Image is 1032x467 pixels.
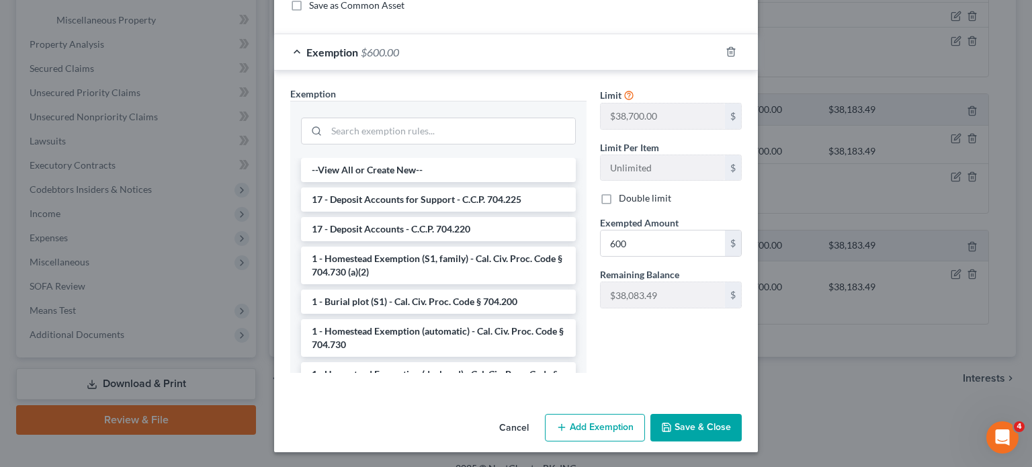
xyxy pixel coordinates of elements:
[601,103,725,129] input: --
[361,46,399,58] span: $600.00
[301,290,576,314] li: 1 - Burial plot (S1) - Cal. Civ. Proc. Code § 704.200
[601,282,725,308] input: --
[301,362,576,400] li: 1 - Homestead Exemption (declared) - Cal. Civ. Proc. Code § 704.950
[600,217,679,228] span: Exempted Amount
[290,88,336,99] span: Exemption
[601,230,725,256] input: 0.00
[600,89,621,101] span: Limit
[600,267,679,282] label: Remaining Balance
[725,155,741,181] div: $
[725,103,741,129] div: $
[650,414,742,442] button: Save & Close
[725,230,741,256] div: $
[986,421,1019,454] iframe: Intercom live chat
[327,118,575,144] input: Search exemption rules...
[601,155,725,181] input: --
[301,158,576,182] li: --View All or Create New--
[301,247,576,284] li: 1 - Homestead Exemption (S1, family) - Cal. Civ. Proc. Code § 704.730 (a)(2)
[1014,421,1025,432] span: 4
[545,414,645,442] button: Add Exemption
[725,282,741,308] div: $
[619,192,671,205] label: Double limit
[301,217,576,241] li: 17 - Deposit Accounts - C.C.P. 704.220
[301,319,576,357] li: 1 - Homestead Exemption (automatic) - Cal. Civ. Proc. Code § 704.730
[301,187,576,212] li: 17 - Deposit Accounts for Support - C.C.P. 704.225
[488,415,540,442] button: Cancel
[600,140,659,155] label: Limit Per Item
[306,46,358,58] span: Exemption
